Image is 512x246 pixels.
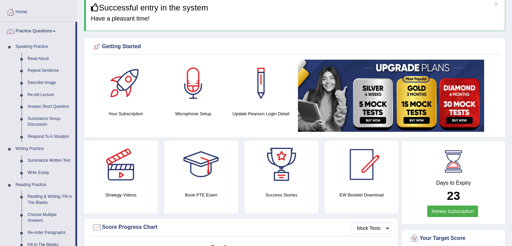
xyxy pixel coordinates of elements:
a: Practice Questions [0,22,75,39]
a: Summarize Written Text [25,155,75,167]
a: Write Essay [25,167,75,179]
a: Read Aloud [25,53,75,65]
div: Your Target Score [409,234,498,244]
a: Re-order Paragraphs [25,227,75,239]
a: Describe Image [25,77,75,89]
h4: EW Booklet Download [325,191,398,198]
h4: Days to Expiry [409,180,498,186]
h4: Success Stories [245,191,318,198]
h4: Book PTE Exam [164,191,238,198]
h4: Strategy Videos [84,191,158,198]
a: Answer Short Question [25,101,75,113]
a: Reading & Writing: Fill In The Blanks [25,191,75,209]
a: Reading Practice [12,179,75,191]
h3: Successful entry in the system [91,3,500,12]
a: Speaking Practice [12,41,75,53]
a: Respond To A Situation [25,131,75,143]
a: Re-tell Lecture [25,89,75,101]
h4: Microphone Setup [163,110,224,117]
h4: Have a pleasant time! [91,16,500,22]
a: Choose Multiple Answers [25,209,75,227]
div: Getting Started [92,42,498,52]
a: Summarize Group Discussion [25,113,75,131]
a: Renew Subscription [427,206,478,217]
a: Repeat Sentence [25,65,75,77]
h4: Update Pearson Login Detail [231,110,292,117]
a: Writing Practice [12,143,75,155]
div: Score Progress Chart [92,222,390,233]
h4: Your Subscription [95,110,156,117]
b: 23 [447,189,460,202]
img: small5.jpg [298,60,484,132]
a: Home [0,3,77,20]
